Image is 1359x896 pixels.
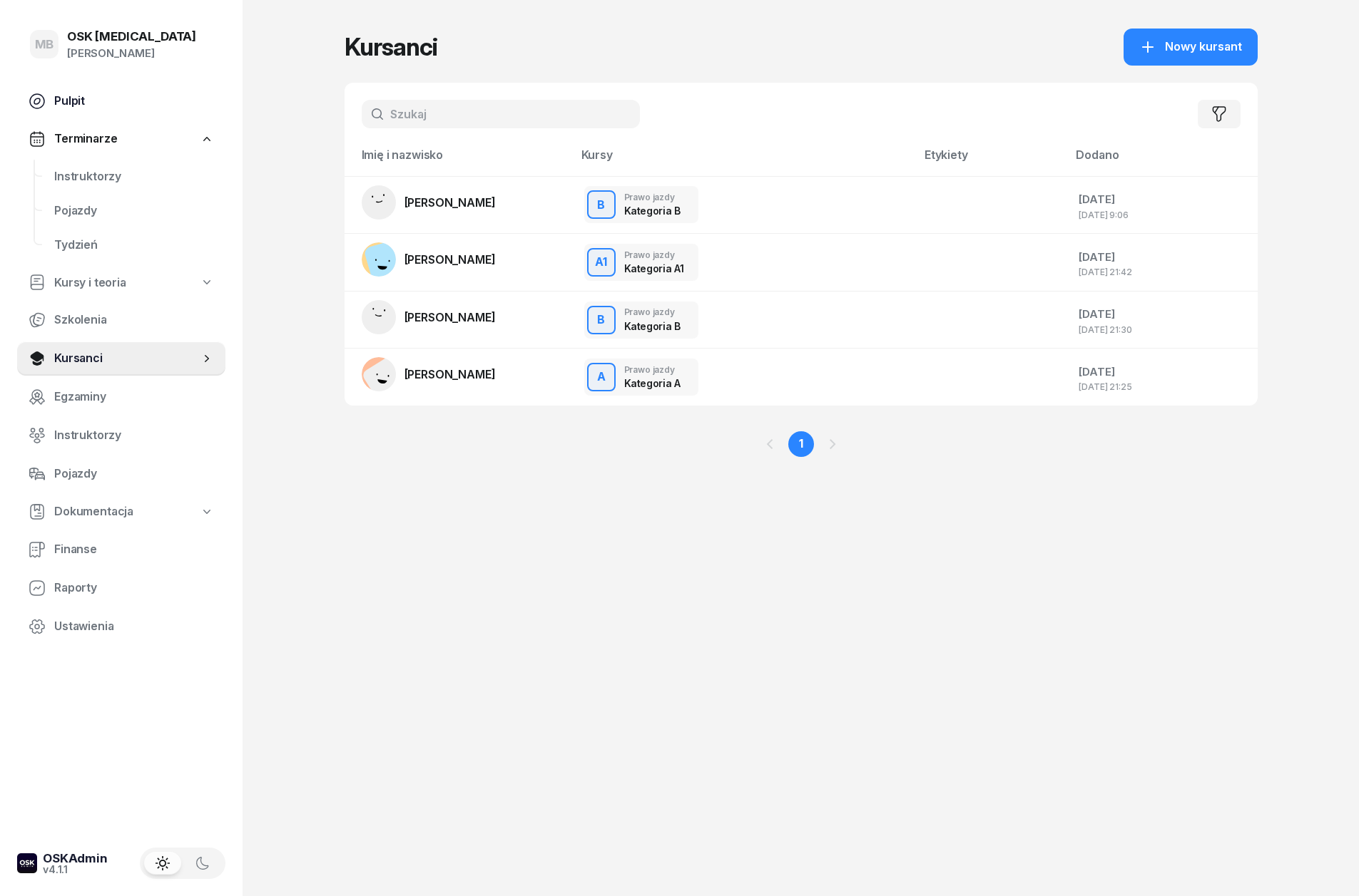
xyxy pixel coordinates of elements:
[362,185,496,220] a: [PERSON_NAME]
[573,145,916,176] th: Kursy
[67,31,196,43] div: OSK [MEDICAL_DATA]
[54,617,214,636] span: Ustawienia
[345,145,573,176] th: Imię i nazwisko
[404,252,496,267] span: [PERSON_NAME]
[624,250,684,259] div: Prawo jazdy
[54,274,126,292] span: Kursy i teoria
[35,38,54,51] span: MB
[54,349,200,368] span: Kursanci
[54,202,214,220] span: Pojazdy
[17,571,225,605] a: Raporty
[624,205,681,217] div: Kategoria B
[404,367,496,381] span: [PERSON_NAME]
[624,192,681,202] div: Prawo jazdy
[587,190,616,219] button: B
[54,579,214,597] span: Raporty
[54,465,214,483] span: Pojazdy
[362,100,640,128] input: Szukaj
[624,377,681,389] div: Kategoria A
[54,540,214,559] span: Finanse
[1079,210,1246,220] div: [DATE] 9:06
[587,363,616,391] button: A
[1079,363,1246,381] div: [DATE]
[17,380,225,414] a: Egzaminy
[67,44,196,63] div: [PERSON_NAME]
[54,130,117,148] span: Terminarze
[17,123,225,155] a: Terminarze
[1079,382,1246,391] div: [DATE] 21:25
[587,306,616,334] button: B
[54,168,214,186] span: Instruktorzy
[43,228,225,262] a: Tydzień
[624,307,681,316] div: Prawo jazdy
[624,262,684,274] div: Kategoria A1
[54,92,214,110] span: Pulpit
[17,853,37,873] img: logo-xs-dark@2x.png
[587,248,616,277] button: A1
[1079,190,1246,209] div: [DATE]
[1067,145,1257,176] th: Dodano
[404,195,496,210] span: [PERSON_NAME]
[591,308,611,332] div: B
[43,865,108,875] div: v4.1.1
[17,84,225,118] a: Pulpit
[1165,38,1242,56] span: Nowy kursant
[17,495,225,528] a: Dokumentacja
[54,426,214,445] span: Instruktorzy
[54,311,214,329] span: Szkolenia
[362,300,496,334] a: [PERSON_NAME]
[43,853,108,865] div: OSKAdmin
[589,250,613,274] div: A1
[54,388,214,406] span: Egzaminy
[43,160,225,194] a: Instruktorzy
[591,365,611,389] div: A
[362,242,496,277] a: [PERSON_NAME]
[624,320,681,332] div: Kategoria B
[916,145,1067,176] th: Etykiety
[1079,267,1246,277] div: [DATE] 21:42
[591,193,611,217] div: B
[17,418,225,453] a: Instruktorzy
[17,303,225,337] a: Szkolenia
[17,609,225,644] a: Ustawienia
[1079,325,1246,334] div: [DATE] 21:30
[624,365,681,374] div: Prawo jazdy
[43,194,225,228] a: Pojazdy
[1079,305,1246,324] div: [DATE]
[54,236,214,254] span: Tydzień
[17,457,225,491] a: Pojazdy
[1124,29,1258,66] button: Nowy kursant
[362,357,496,391] a: [PERSON_NAME]
[17,341,225,376] a: Kursanci
[404,310,496,324] span: [PERSON_NAME]
[345,34,437,60] h1: Kursanci
[54,503,133,521] span: Dokumentacja
[1079,248,1246,267] div: [DATE]
[17,267,225,299] a: Kursy i teoria
[17,532,225,567] a: Finanse
[788,431,814,457] a: 1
